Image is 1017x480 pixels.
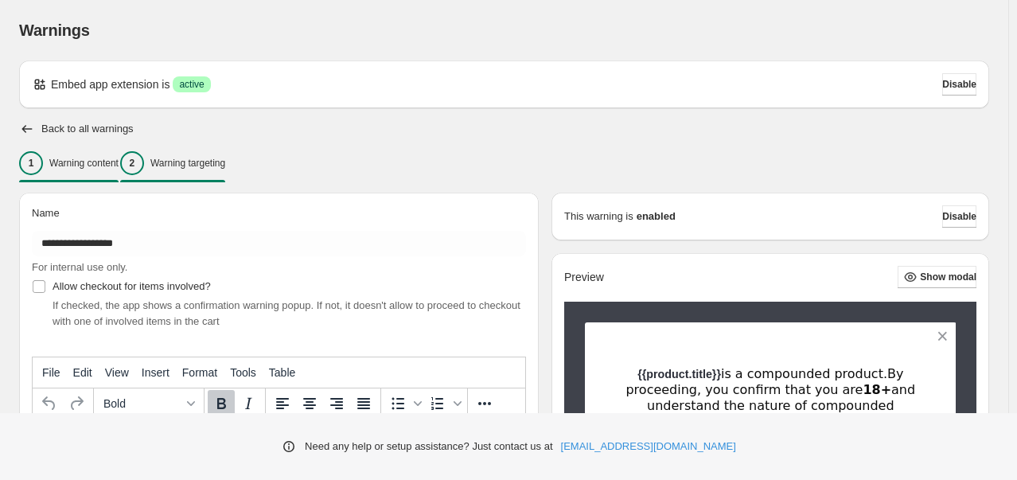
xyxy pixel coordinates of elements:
[53,299,520,327] span: If checked, the app shows a confirmation warning popup. If not, it doesn't allow to proceed to ch...
[942,78,976,91] span: Disable
[32,261,127,273] span: For internal use only.
[49,157,119,170] p: Warning content
[471,390,498,417] button: More...
[103,397,181,410] span: Bold
[942,210,976,223] span: Disable
[920,271,976,283] span: Show modal
[350,390,377,417] button: Justify
[32,207,60,219] span: Name
[564,271,604,284] h2: Preview
[269,390,296,417] button: Align left
[53,280,211,292] span: Allow checkout for items involved?
[561,439,736,455] a: [EMAIL_ADDRESS][DOMAIN_NAME]
[42,366,60,379] span: File
[942,73,976,96] button: Disable
[721,366,887,381] span: is a compounded product.
[6,13,486,40] body: Rich Text Area. Press ALT-0 for help.
[97,390,201,417] button: Formats
[150,157,225,170] p: Warning targeting
[105,366,129,379] span: View
[179,78,204,91] span: active
[296,390,323,417] button: Align center
[637,209,676,224] strong: enabled
[120,151,144,175] div: 2
[942,205,976,228] button: Disable
[41,123,134,135] h2: Back to all warnings
[19,146,119,180] button: 1Warning content
[564,209,633,224] p: This warning is
[182,366,217,379] span: Format
[424,390,464,417] div: Numbered list
[142,366,169,379] span: Insert
[863,382,891,397] strong: 18+
[19,21,90,39] span: Warnings
[384,390,424,417] div: Bullet list
[208,390,235,417] button: Bold
[120,146,225,180] button: 2Warning targeting
[323,390,350,417] button: Align right
[73,366,92,379] span: Edit
[36,390,63,417] button: Undo
[235,390,262,417] button: Italic
[19,151,43,175] div: 1
[637,368,721,380] strong: {{product.title}}
[614,366,931,445] span: By proceeding, you confirm that you are and understand the nature of compounded medications and a...
[51,76,169,92] p: Embed app extension is
[230,366,256,379] span: Tools
[63,390,90,417] button: Redo
[269,366,295,379] span: Table
[898,266,976,288] button: Show modal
